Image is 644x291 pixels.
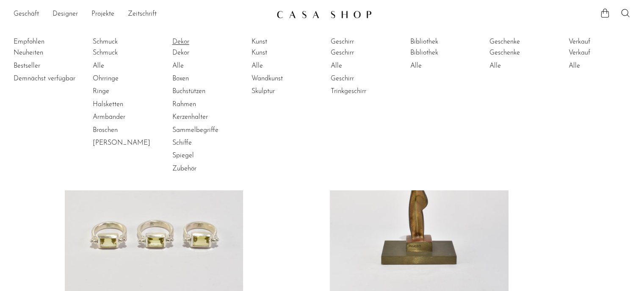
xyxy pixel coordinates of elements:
a: Neuheiten [14,48,77,58]
font: Bibliothek [410,49,438,56]
font: Armbänder [93,114,125,121]
font: Alle [331,63,342,69]
a: Rahmen [172,100,236,109]
a: Verkauf [569,37,630,47]
a: Designer [53,9,78,20]
a: Zeitschrift [128,9,157,20]
font: Demnächst verfügbar [14,75,75,82]
ul: Dekor [172,47,236,175]
font: Skulptur [252,88,275,95]
a: Kunst [252,48,315,58]
font: Rahmen [172,101,196,108]
font: Schmuck [93,38,118,45]
a: [PERSON_NAME] [93,138,156,148]
a: Zubehör [172,164,236,173]
a: Skulptur [252,87,315,96]
font: Alle [569,63,580,69]
font: Buchstützen [172,88,205,95]
font: Sammelbegriffe [172,127,218,134]
font: Boxen [172,75,189,82]
font: Alle [252,63,263,69]
font: Kunst [252,38,267,45]
a: Dekor [172,37,234,47]
font: Trinkgeschirr [331,88,366,95]
a: Projekte [91,9,114,20]
a: Empfohlen [14,37,75,47]
a: Geschirr [331,48,394,58]
a: Verkauf [569,48,632,58]
font: Geschenke [489,49,520,56]
a: Boxen [172,74,236,83]
font: Ohrringe [93,75,119,82]
ul: NEUES KOPFMENÜ [14,7,270,22]
ul: Schmuck [93,47,156,149]
a: Geschäft [14,9,39,20]
font: Designer [53,11,78,17]
a: Trinkgeschirr [331,87,394,96]
a: Ohrringe [93,74,156,83]
a: Alle [410,61,474,71]
a: Alle [331,61,394,71]
font: Alle [172,63,184,69]
font: Verkauf [569,49,590,56]
font: Dekor [172,38,189,45]
a: Dekor [172,48,236,58]
a: Geschirr [331,74,394,83]
font: Wandkunst [252,75,283,82]
font: Alle [93,63,104,69]
font: Schiffe [172,140,192,146]
a: Sammelbegriffe [172,126,236,135]
ul: Verkauf [569,47,632,72]
font: Alle [410,63,422,69]
ul: Geschenke [489,47,553,72]
font: Projekte [91,11,114,17]
a: Alle [489,61,553,71]
ul: Empfohlen [14,47,77,85]
a: Alle [252,61,315,71]
font: Zubehör [172,165,196,172]
a: Bibliothek [410,37,472,47]
ul: Kunst [252,47,315,98]
font: Halsketten [93,101,123,108]
a: Halsketten [93,100,156,109]
font: Ringe [93,88,109,95]
font: Broschen [93,127,118,134]
a: Ringe [93,87,156,96]
a: Buchstützen [172,87,236,96]
a: Geschirr [331,37,392,47]
a: Geschenke [489,48,553,58]
a: Geschenke [489,37,551,47]
a: Schmuck [93,48,156,58]
a: Wandkunst [252,74,315,83]
a: Armbänder [93,113,156,122]
ul: Bibliothek [410,47,474,72]
a: Demnächst verfügbar [14,74,77,83]
font: Geschirr [331,38,354,45]
font: Kunst [252,49,267,56]
font: Bestseller [14,63,40,69]
a: Schiffe [172,138,236,148]
a: Bestseller [14,61,77,71]
font: Geschäft [14,11,39,17]
font: Bibliothek [410,38,438,45]
font: Alle [489,63,501,69]
font: Geschirr [331,75,354,82]
a: Schmuck [93,37,155,47]
font: Zeitschrift [128,11,157,17]
font: Kerzenhalter [172,114,208,121]
nav: Desktop-Navigation [14,7,270,22]
font: Empfohlen [14,38,44,45]
font: Geschirr [331,49,354,56]
a: Broschen [93,126,156,135]
a: Alle [569,61,632,71]
ul: Geschirr [331,47,394,98]
a: Kerzenhalter [172,113,236,122]
font: [PERSON_NAME] [93,140,150,146]
font: Verkauf [569,38,590,45]
a: Alle [172,61,236,71]
a: Bibliothek [410,48,474,58]
font: Schmuck [93,49,118,56]
a: Alle [93,61,156,71]
a: Kunst [252,37,313,47]
font: Spiegel [172,152,194,159]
